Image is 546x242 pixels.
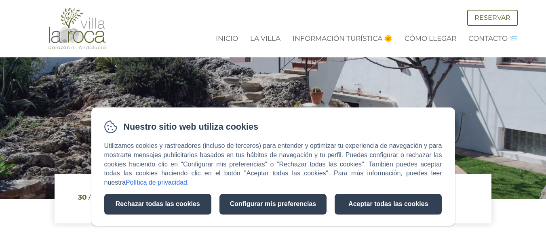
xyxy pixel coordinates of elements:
[250,34,280,42] a: La Villa
[293,34,392,42] a: Información Turística 🌞
[405,34,456,42] a: Cómo Llegar
[468,34,518,42] a: Contacto 📨
[335,194,442,215] button: Aceptar todas las cookies
[124,121,259,133] span: Nuestro sitio web utiliza cookies
[219,194,327,215] button: Configurar mis preferencias
[104,141,442,187] p: Utilizamos cookies y rastreadores (incluso de terceros) para entender y optimizar tu experiencia ...
[126,179,187,186] a: Política de privacidad
[104,194,211,215] button: Rechazar todas las cookies
[216,34,238,42] a: Inicio
[467,10,518,26] a: Reservar
[47,7,108,50] img: Villa La Roca - Situada en un tranquilo pueblo blanco de Montecorto , a 20 minutos de la ciudad m...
